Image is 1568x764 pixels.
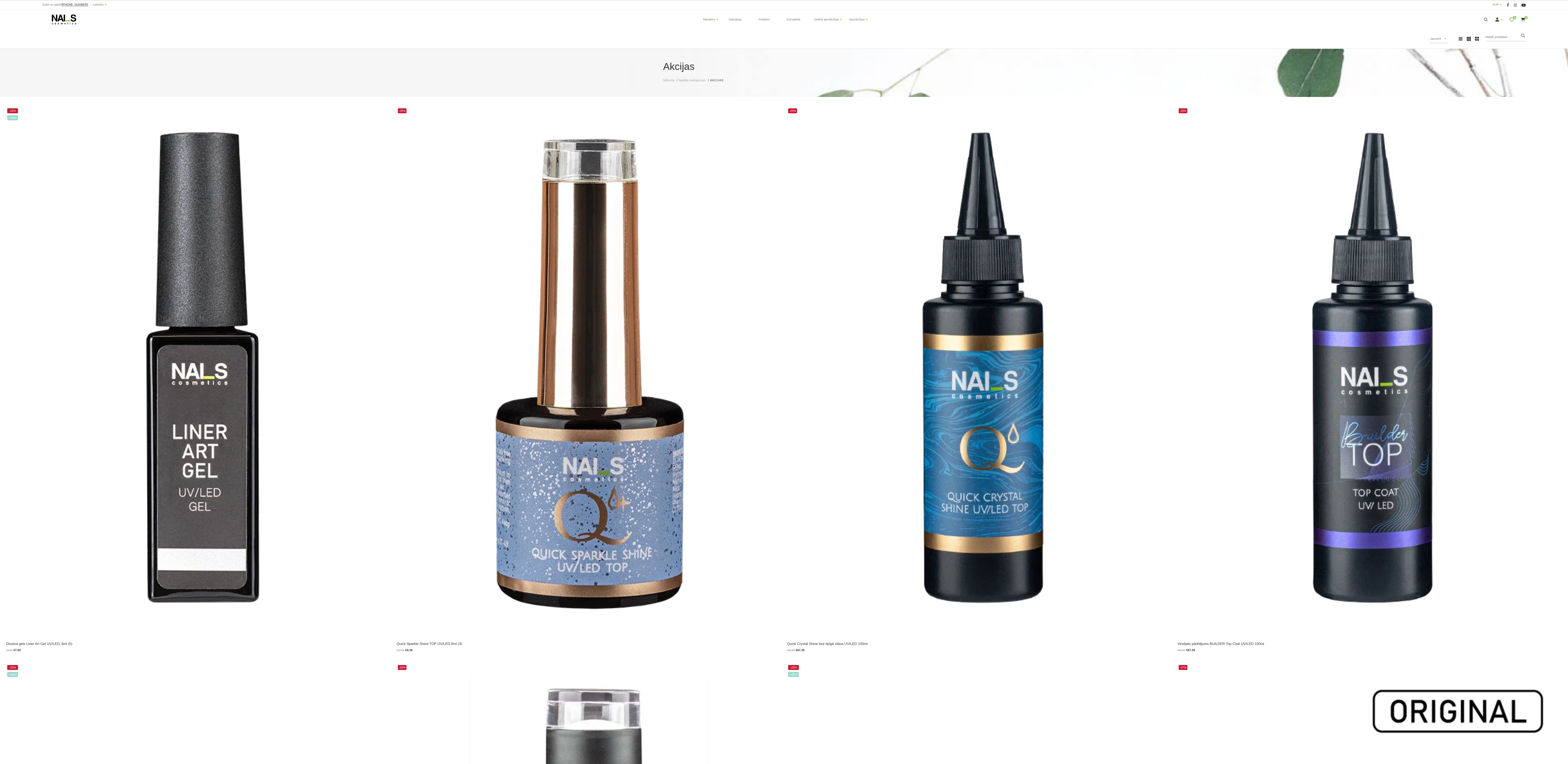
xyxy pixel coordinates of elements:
a: 0 [1509,17,1514,22]
a: Virsējais pārklājums BUILDER Top Coat UV/LED 100ml [1178,641,1562,647]
span: -25% [7,665,18,670]
span: €7.50 [13,648,21,652]
a: Online apmācības [814,11,839,28]
a: Sākums [663,78,675,82]
span: -25% [788,108,797,113]
span: €9.90 [6,649,12,652]
span: €67.35 [1186,648,1195,652]
span: -25% [1179,108,1188,113]
a: EUR [1493,2,1499,7]
span: Sākums [663,79,675,82]
a: Īpašās kategorijas [679,78,706,82]
span: -24% [7,108,18,113]
a: Quick Sparkle Shine TOP UV/LED 8ml (3) [397,641,781,647]
h1: Akcijas [663,59,905,74]
span: €89.80 [787,649,795,652]
span: -25% [398,108,407,113]
a: Apmācības [849,11,865,28]
a: Dizaina gels Liner Art Gel UV/LED, 6ml (5) [6,641,391,647]
span: -25% [788,665,799,670]
span: Jaunumi [1430,37,1441,40]
span: €12.50 [397,649,404,652]
a: 0 [1520,17,1526,22]
span: Īpašās kategorijas [679,79,706,82]
a: [PHONE_NUMBER] [62,3,88,6]
div: Zvani un pasūti [42,2,88,7]
span: +Video [7,672,18,677]
span: €89.80 [1178,649,1185,652]
a: Vaksācija [725,10,745,29]
img: Builder Top virsējais pārklājums bez lipīgā slāņa gēllakas/gēla pārklājuma izlīdzināšanai un nost... [1178,107,1562,636]
a: Quick Crystal Shine bez lipīgā slāņa UV/LED 100ml [787,641,1171,647]
a: Manikīrs [703,11,715,28]
img: Virsējais pārklājums bez lipīgā slāņa un UV zilā pārklājuma. Nodrošina izcilu spīdumu manikīram l... [787,107,1171,636]
input: Meklēt produktus ... [1485,33,1526,41]
li: Akcijas [710,78,728,82]
a: Pedikīrs [755,10,773,29]
span: | [1504,2,1505,7]
a: Komplekti [783,10,804,29]
span: +Video [788,672,799,677]
span: -25% [398,665,407,670]
a: Latviešu [93,2,104,7]
img: Liner Art Gel - UV/LED dizaina gels smalku, vienmērīgu, pigmentētu līniju zīmēšanai.Lielisks palī... [6,107,391,636]
span: +Video [7,115,18,120]
span: €9.38 [405,648,412,652]
img: Virsējais pārklājums bez lipīgā slāņa ar mirdzuma efektu.Pieejami 3 veidi:* Starlight - ar smalkā... [397,107,781,636]
span: 0 [1524,16,1528,19]
span: 0 [1513,16,1516,19]
span: -27% [1179,665,1188,670]
span: | [90,2,91,7]
span: €67.35 [796,648,805,652]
